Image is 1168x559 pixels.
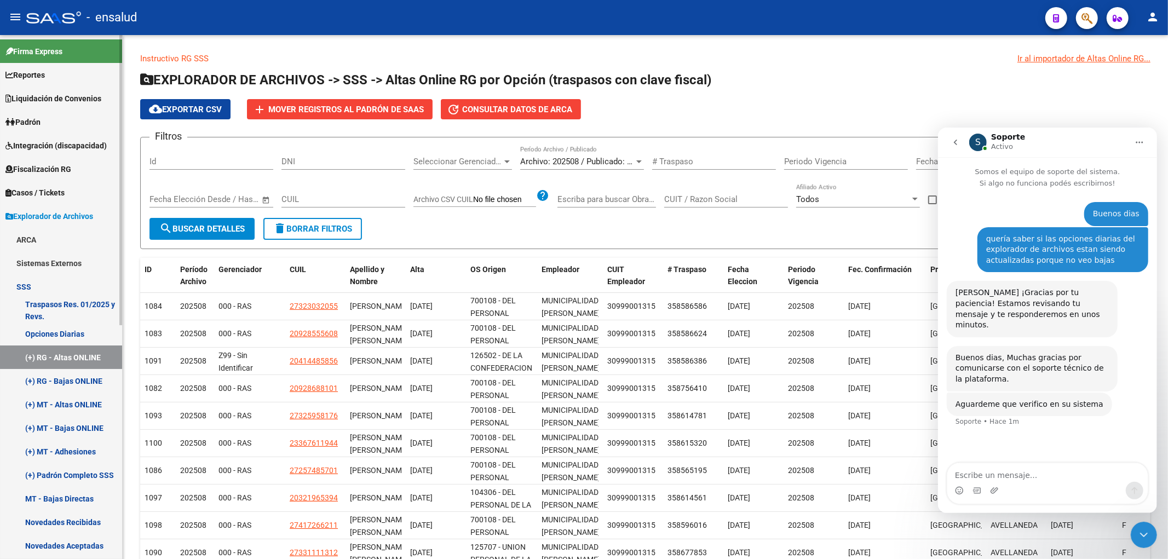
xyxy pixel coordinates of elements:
[728,466,750,475] span: [DATE]
[140,99,231,119] button: Exportar CSV
[542,377,615,414] div: MUNICIPALIDAD [PERSON_NAME][GEOGRAPHIC_DATA]
[180,265,208,286] span: Período Archivo
[145,439,162,447] span: 1100
[145,384,162,393] span: 1082
[1146,10,1159,24] mat-icon: person
[668,493,707,502] span: 358614561
[788,384,814,393] span: 202508
[462,105,572,114] span: Consultar datos de ARCA
[218,302,251,310] span: 000 - RAS
[180,548,206,557] span: 202508
[607,439,655,447] span: 30999001315
[788,493,814,502] span: 202508
[5,210,93,222] span: Explorador de Archivos
[668,466,707,475] span: 358565195
[668,329,707,338] span: 358586624
[145,265,152,274] span: ID
[723,258,784,306] datatable-header-cell: Fecha Eleccion
[930,493,1004,502] span: [GEOGRAPHIC_DATA]
[1051,548,1073,557] span: [DATE]
[848,521,871,529] span: [DATE]
[290,521,338,529] span: 27417266211
[930,521,1004,529] span: [GEOGRAPHIC_DATA]
[607,265,645,286] span: CUIT Empleador
[350,466,408,475] span: [PERSON_NAME]
[788,439,814,447] span: 202508
[470,488,531,546] span: 104306 - DEL PERSONAL DE LA ACTIVIDAD CERVECERA Y AFINES
[218,439,251,447] span: 000 - RAS
[607,411,655,420] span: 30999001315
[410,519,462,532] div: [DATE]
[916,157,952,166] input: Start date
[290,329,338,338] span: 20928555608
[607,329,655,338] span: 30999001315
[9,10,22,24] mat-icon: menu
[1131,522,1157,548] iframe: Intercom live chat
[930,302,1004,310] span: [GEOGRAPHIC_DATA]
[406,258,466,306] datatable-header-cell: Alta
[350,356,408,365] span: [PERSON_NAME]
[149,105,222,114] span: Exportar CSV
[728,384,750,393] span: [DATE]
[542,431,615,469] div: MUNICIPALIDAD [PERSON_NAME][GEOGRAPHIC_DATA]
[218,411,251,420] span: 000 - RAS
[410,464,462,477] div: [DATE]
[149,102,162,116] mat-icon: cloud_download
[410,382,462,395] div: [DATE]
[149,218,255,240] button: Buscar Detalles
[346,258,406,306] datatable-header-cell: Apellido y Nombre
[5,45,62,57] span: Firma Express
[290,439,338,447] span: 23367611944
[218,493,251,502] span: 000 - RAS
[728,302,750,310] span: [DATE]
[542,349,615,387] div: MUNICIPALIDAD [PERSON_NAME][GEOGRAPHIC_DATA]
[788,548,814,557] span: 202508
[180,466,206,475] span: 202508
[607,493,655,502] span: 30999001315
[350,411,408,420] span: [PERSON_NAME]
[607,384,655,393] span: 30999001315
[668,439,707,447] span: 358615320
[273,224,352,234] span: Borrar Filtros
[542,514,615,551] div: MUNICIPALIDAD [PERSON_NAME][GEOGRAPHIC_DATA]
[145,466,162,475] span: 1086
[938,128,1157,513] iframe: Intercom live chat
[176,258,214,306] datatable-header-cell: Período Archivo
[542,322,615,359] div: MUNICIPALIDAD [PERSON_NAME][GEOGRAPHIC_DATA]
[218,384,251,393] span: 000 - RAS
[145,493,162,502] span: 1097
[668,302,707,310] span: 358586586
[470,433,544,479] span: 700108 - DEL PERSONAL [GEOGRAPHIC_DATA][PERSON_NAME]
[253,103,266,116] mat-icon: add
[410,410,462,422] div: [DATE]
[145,329,162,338] span: 1083
[268,105,424,114] span: Mover registros al PADRÓN de SAAS
[140,72,711,88] span: EXPLORADOR DE ARCHIVOS -> SSS -> Altas Online RG por Opción (traspasos con clave fiscal)
[447,103,460,116] mat-icon: update
[470,324,544,370] span: 700108 - DEL PERSONAL [GEOGRAPHIC_DATA][PERSON_NAME]
[350,493,408,502] span: [PERSON_NAME]
[470,460,544,506] span: 700108 - DEL PERSONAL [GEOGRAPHIC_DATA][PERSON_NAME]
[930,329,1004,338] span: [GEOGRAPHIC_DATA]
[607,466,655,475] span: 30999001315
[413,157,502,166] span: Seleccionar Gerenciador
[180,356,206,365] span: 202508
[350,302,408,310] span: [PERSON_NAME]
[5,116,41,128] span: Padrón
[180,302,206,310] span: 202508
[848,265,912,274] span: Fec. Confirmación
